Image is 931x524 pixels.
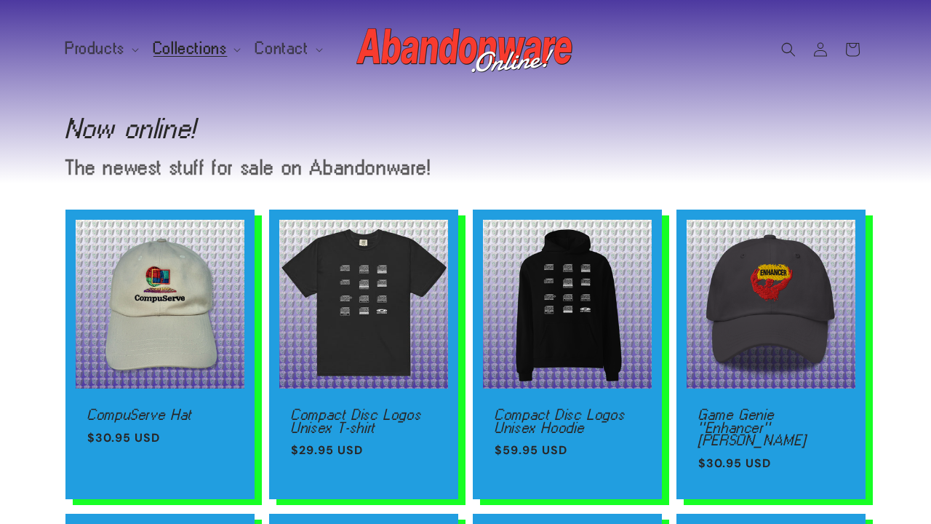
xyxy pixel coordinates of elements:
summary: Contact [247,33,328,64]
a: CompuServe Hat [87,408,233,421]
p: The newest stuff for sale on Abandonware! [65,158,599,178]
summary: Products [57,33,145,64]
a: Compact Disc Logos Unisex T-shirt [291,408,436,434]
a: Abandonware [351,15,580,84]
summary: Search [772,33,804,65]
a: Compact Disc Logos Unisex Hoodie [495,408,640,434]
span: Products [65,42,125,55]
a: Game Genie "Enhancer" [PERSON_NAME] [698,408,844,447]
h1: Now online! [65,116,866,140]
span: Contact [255,42,308,55]
span: Collections [153,42,228,55]
img: Abandonware [356,20,575,79]
summary: Collections [145,33,247,64]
